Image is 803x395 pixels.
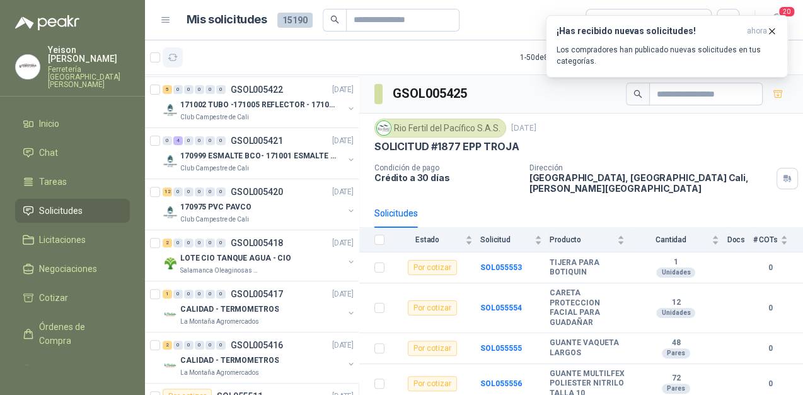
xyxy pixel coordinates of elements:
[216,290,226,298] div: 0
[374,140,519,153] p: SOLICITUD #1877 EPP TROJA
[180,252,291,264] p: LOTE CIO TANQUE AGUA - CIO
[184,136,194,145] div: 0
[231,136,283,145] p: GSOL005421
[16,55,40,79] img: Company Logo
[480,344,522,353] a: SOL055555
[529,163,771,172] p: Dirección
[216,341,226,350] div: 0
[632,338,719,348] b: 48
[163,133,356,174] a: 0 4 0 0 0 0 GSOL005421[DATE] Company Logo170999 ESMALTE BCO- 171001 ESMALTE GRISClub Campestre de...
[332,237,354,249] p: [DATE]
[633,90,642,98] span: search
[163,290,172,298] div: 1
[163,85,172,94] div: 5
[231,239,283,247] p: GSOL005418
[39,320,118,348] span: Órdenes de Compra
[184,290,194,298] div: 0
[662,348,690,358] div: Pares
[753,235,778,244] span: # COTs
[377,121,391,135] img: Company Logo
[330,15,339,24] span: search
[195,136,204,145] div: 0
[753,302,788,314] b: 0
[173,341,183,350] div: 0
[163,307,178,322] img: Company Logo
[180,317,259,327] p: La Montaña Agromercados
[546,15,788,78] button: ¡Has recibido nuevas solicitudes!ahora Los compradores han publicado nuevas solicitudes en tus ca...
[195,239,204,247] div: 0
[374,172,519,183] p: Crédito a 30 días
[550,228,632,252] th: Producto
[231,85,283,94] p: GSOL005422
[529,172,771,194] p: [GEOGRAPHIC_DATA], [GEOGRAPHIC_DATA] Cali , [PERSON_NAME][GEOGRAPHIC_DATA]
[15,286,130,310] a: Cotizar
[39,291,68,305] span: Cotizar
[408,376,457,391] div: Por cotizar
[173,85,183,94] div: 0
[332,288,354,300] p: [DATE]
[332,135,354,147] p: [DATE]
[163,184,356,225] a: 12 0 0 0 0 0 GSOL005420[DATE] Company Logo170975 PVC PAVCOClub Campestre de Cali
[39,117,59,131] span: Inicio
[550,338,625,358] b: GUANTE VAQUETA LARGOS
[662,384,690,394] div: Pares
[594,13,620,27] div: Todas
[163,358,178,373] img: Company Logo
[480,379,522,388] a: SOL055556
[727,228,753,252] th: Docs
[173,239,183,247] div: 0
[173,136,183,145] div: 4
[180,99,337,111] p: 171002 TUBO -171005 REFLECTOR - 171007 PANEL
[163,187,172,196] div: 12
[184,341,194,350] div: 0
[332,84,354,96] p: [DATE]
[39,262,97,276] span: Negociaciones
[195,341,204,350] div: 0
[39,146,58,160] span: Chat
[180,355,279,367] p: CALIDAD - TERMOMETROS
[231,187,283,196] p: GSOL005420
[408,341,457,356] div: Por cotizar
[753,228,803,252] th: # COTs
[180,112,249,122] p: Club Campestre de Cali
[163,286,356,327] a: 1 0 0 0 0 0 GSOL005417[DATE] Company LogoCALIDAD - TERMOMETROSLa Montaña Agromercados
[180,368,259,378] p: La Montaña Agromercados
[550,258,625,278] b: TIJERA PARA BOTIQUIN
[216,85,226,94] div: 0
[180,215,249,225] p: Club Campestre de Cali
[231,341,283,350] p: GSOL005416
[550,235,615,244] span: Producto
[48,66,130,88] p: Ferretería [GEOGRAPHIC_DATA][PERSON_NAME]
[216,239,226,247] div: 0
[15,228,130,252] a: Licitaciones
[180,266,260,276] p: Salamanca Oleaginosas SAS
[747,26,767,37] span: ahora
[520,47,602,68] div: 1 - 50 de 8892
[332,186,354,198] p: [DATE]
[632,374,719,384] b: 72
[163,338,356,378] a: 2 0 0 0 0 0 GSOL005416[DATE] Company LogoCALIDAD - TERMOMETROSLa Montaña Agromercados
[15,257,130,281] a: Negociaciones
[163,82,356,122] a: 5 0 0 0 0 0 GSOL005422[DATE] Company Logo171002 TUBO -171005 REFLECTOR - 171007 PANELClub Campest...
[480,228,550,252] th: Solicitud
[195,187,204,196] div: 0
[374,163,519,172] p: Condición de pago
[216,187,226,196] div: 0
[180,201,251,213] p: 170975 PVC PAVCO
[15,358,130,382] a: Remisiones
[184,187,194,196] div: 0
[765,9,788,32] button: 20
[231,290,283,298] p: GSOL005417
[480,263,522,272] a: SOL055553
[163,153,178,168] img: Company Logo
[557,26,742,37] h3: ¡Has recibido nuevas solicitudes!
[632,235,709,244] span: Cantidad
[195,85,204,94] div: 0
[632,298,719,308] b: 12
[163,239,172,247] div: 2
[15,315,130,353] a: Órdenes de Compra
[15,170,130,194] a: Tareas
